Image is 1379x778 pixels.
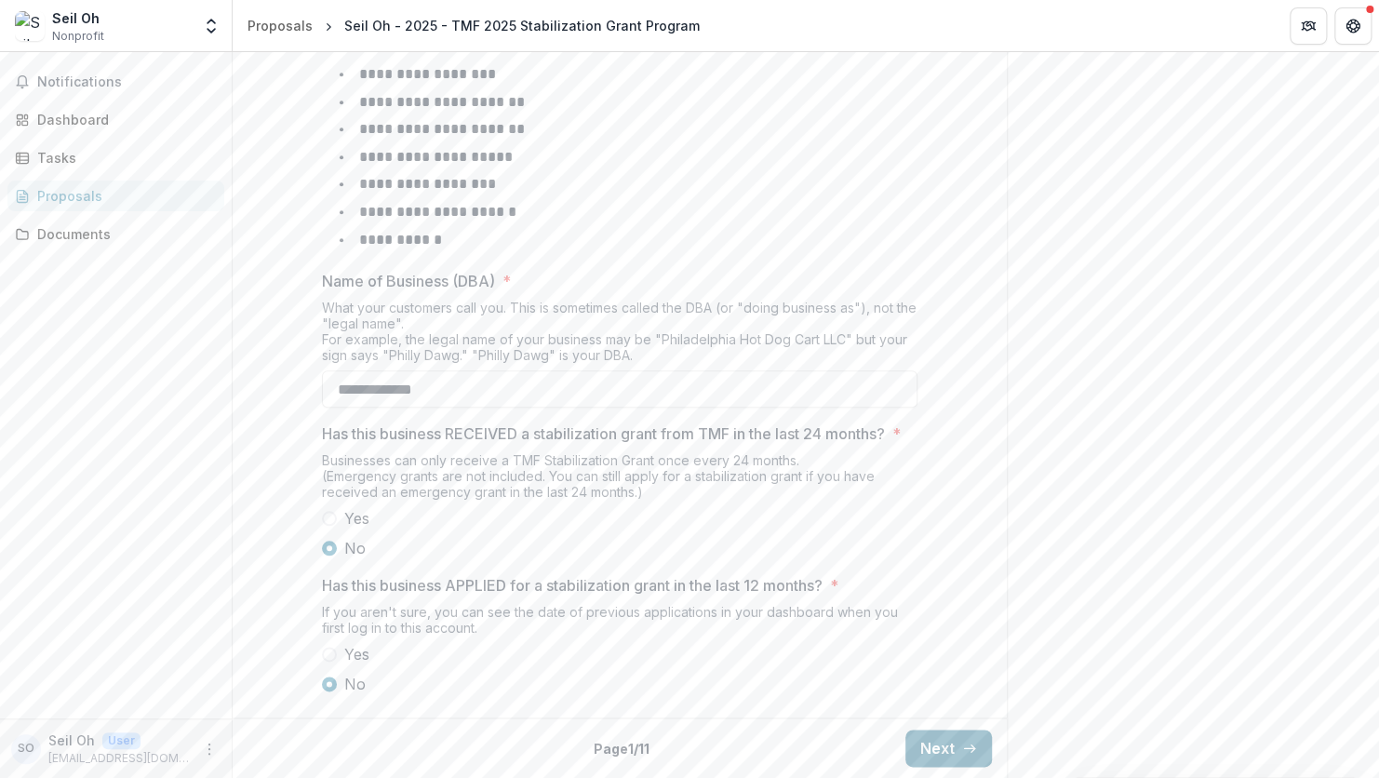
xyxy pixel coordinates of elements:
[48,731,95,750] p: Seil Oh
[344,537,366,559] span: No
[7,142,224,173] a: Tasks
[48,750,191,767] p: [EMAIL_ADDRESS][DOMAIN_NAME]
[102,732,141,749] p: User
[344,16,700,35] div: Seil Oh - 2025 - TMF 2025 Stabilization Grant Program
[52,28,104,45] span: Nonprofit
[198,738,221,760] button: More
[7,219,224,249] a: Documents
[248,16,313,35] div: Proposals
[7,104,224,135] a: Dashboard
[240,12,707,39] nav: breadcrumb
[240,12,320,39] a: Proposals
[52,8,104,28] div: Seil Oh
[37,186,209,206] div: Proposals
[344,643,369,665] span: Yes
[322,270,495,292] p: Name of Business (DBA)
[594,739,649,758] p: Page 1 / 11
[905,730,992,767] button: Next
[37,110,209,129] div: Dashboard
[344,507,369,530] span: Yes
[1334,7,1372,45] button: Get Help
[344,673,366,695] span: No
[322,604,917,643] div: If you aren't sure, you can see the date of previous applications in your dashboard when you firs...
[37,224,209,244] div: Documents
[322,423,885,445] p: Has this business RECEIVED a stabilization grant from TMF in the last 24 months?
[37,74,217,90] span: Notifications
[37,148,209,168] div: Tasks
[1290,7,1327,45] button: Partners
[198,7,224,45] button: Open entity switcher
[7,181,224,211] a: Proposals
[7,67,224,97] button: Notifications
[15,11,45,41] img: Seil Oh
[18,743,34,755] div: Seil Oh
[322,300,917,370] div: What your customers call you. This is sometimes called the DBA (or "doing business as"), not the ...
[322,452,917,507] div: Businesses can only receive a TMF Stabilization Grant once every 24 months. (Emergency grants are...
[322,574,823,597] p: Has this business APPLIED for a stabilization grant in the last 12 months?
